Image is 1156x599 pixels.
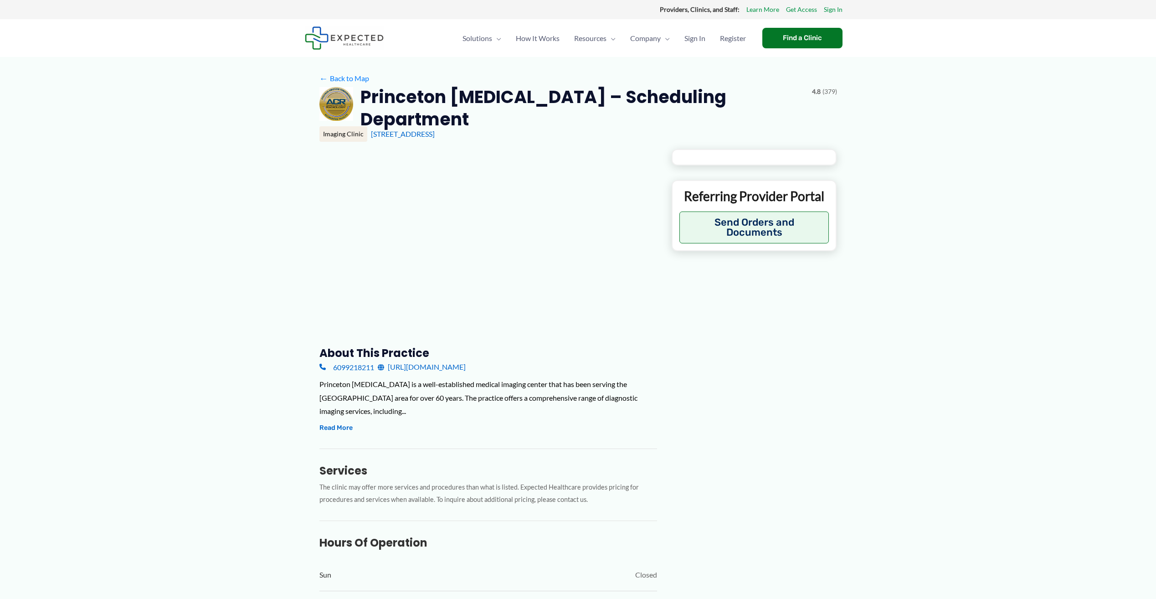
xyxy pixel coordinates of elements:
span: (379) [822,86,837,98]
a: ←Back to Map [319,72,369,85]
span: Company [630,22,661,54]
div: Imaging Clinic [319,126,367,142]
h3: About this practice [319,346,657,360]
a: Get Access [786,4,817,15]
p: Referring Provider Portal [679,188,829,204]
a: Register [713,22,753,54]
a: [URL][DOMAIN_NAME] [378,360,466,374]
span: ← [319,74,328,83]
a: 6099218211 [319,360,374,374]
span: Sun [319,568,331,582]
a: ResourcesMenu Toggle [567,22,623,54]
div: Princeton [MEDICAL_DATA] is a well-established medical imaging center that has been serving the [... [319,377,657,418]
h2: Princeton [MEDICAL_DATA] – Scheduling Department [360,86,805,131]
span: Menu Toggle [492,22,501,54]
span: Register [720,22,746,54]
span: Menu Toggle [606,22,616,54]
a: [STREET_ADDRESS] [371,129,435,138]
a: How It Works [509,22,567,54]
button: Send Orders and Documents [679,212,829,243]
span: Solutions [462,22,492,54]
h3: Services [319,464,657,478]
nav: Primary Site Navigation [455,22,753,54]
button: Read More [319,423,353,434]
span: How It Works [516,22,560,54]
h3: Hours of Operation [319,536,657,550]
img: Expected Healthcare Logo - side, dark font, small [305,26,384,50]
span: Closed [635,568,657,582]
span: 4.8 [812,86,821,98]
a: Sign In [677,22,713,54]
span: Resources [574,22,606,54]
a: Learn More [746,4,779,15]
a: SolutionsMenu Toggle [455,22,509,54]
strong: Providers, Clinics, and Staff: [660,5,740,13]
a: CompanyMenu Toggle [623,22,677,54]
p: The clinic may offer more services and procedures than what is listed. Expected Healthcare provid... [319,481,657,506]
a: Sign In [824,4,843,15]
span: Sign In [684,22,705,54]
a: Find a Clinic [762,28,843,48]
span: Menu Toggle [661,22,670,54]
